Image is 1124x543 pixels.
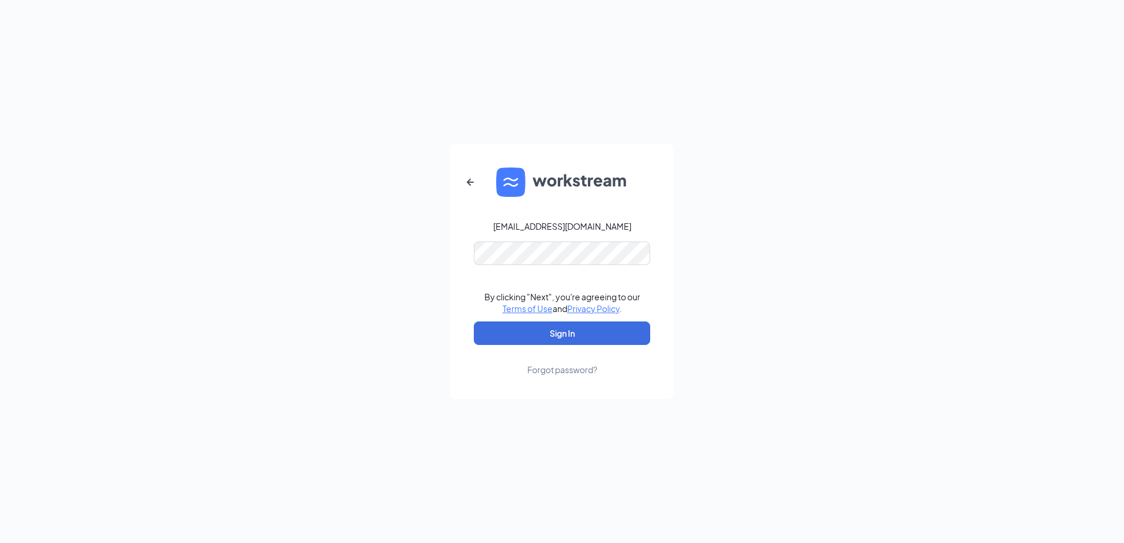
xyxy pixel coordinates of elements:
[456,168,484,196] button: ArrowLeftNew
[484,291,640,314] div: By clicking "Next", you're agreeing to our and .
[503,303,553,314] a: Terms of Use
[527,364,597,376] div: Forgot password?
[527,345,597,376] a: Forgot password?
[463,175,477,189] svg: ArrowLeftNew
[567,303,620,314] a: Privacy Policy
[496,167,628,197] img: WS logo and Workstream text
[493,220,631,232] div: [EMAIL_ADDRESS][DOMAIN_NAME]
[474,321,650,345] button: Sign In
